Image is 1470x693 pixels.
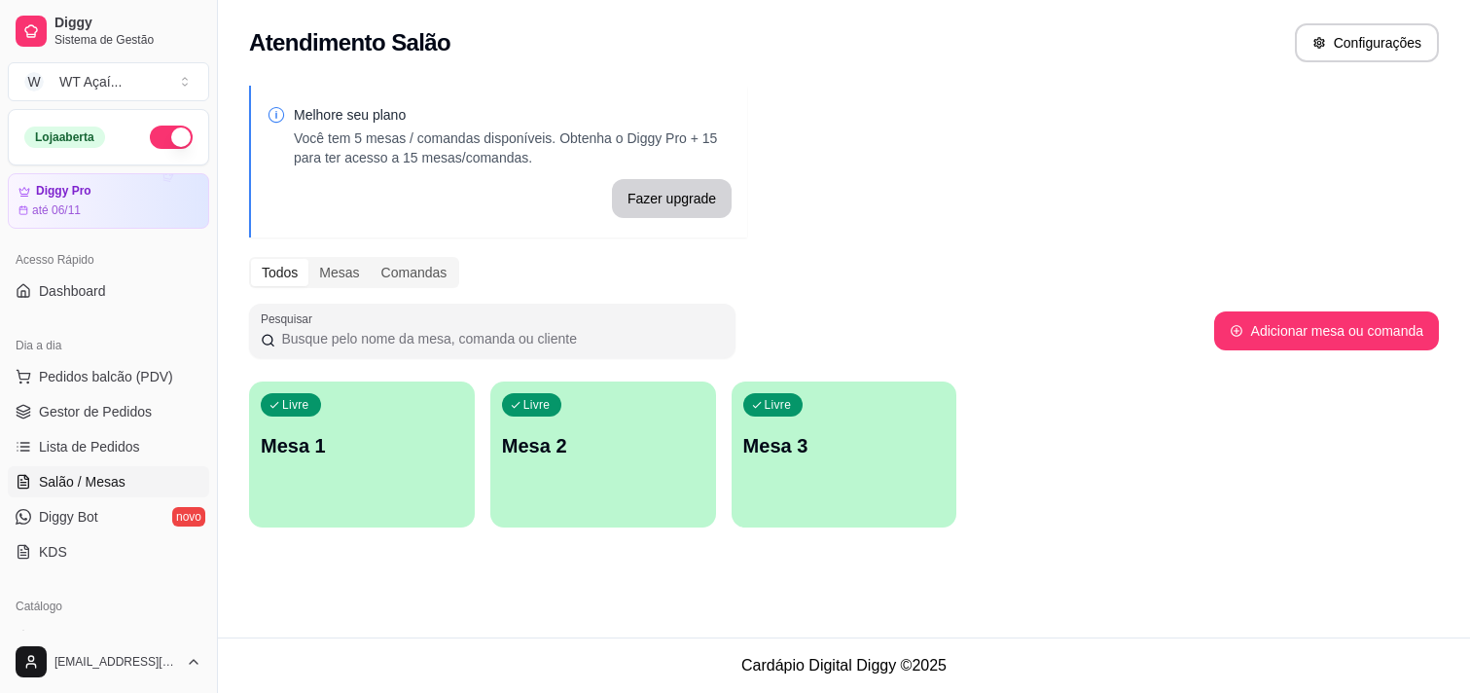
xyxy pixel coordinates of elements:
p: Melhore seu plano [294,105,732,125]
a: DiggySistema de Gestão [8,8,209,55]
span: W [24,72,44,91]
label: Pesquisar [261,310,319,327]
span: Salão / Mesas [39,472,125,492]
div: Comandas [371,259,458,286]
div: Dia a dia [8,330,209,361]
div: Loja aberta [24,127,105,148]
article: Diggy Pro [36,184,91,199]
button: [EMAIL_ADDRESS][DOMAIN_NAME] [8,638,209,685]
article: até 06/11 [32,202,81,218]
h2: Atendimento Salão [249,27,450,58]
span: Produtos [39,628,93,647]
span: Pedidos balcão (PDV) [39,367,173,386]
span: Diggy Bot [39,507,98,527]
footer: Cardápio Digital Diggy © 2025 [218,638,1470,693]
a: KDS [8,536,209,567]
span: KDS [39,542,67,562]
button: LivreMesa 1 [249,382,475,528]
button: Fazer upgrade [612,179,732,218]
p: Mesa 1 [261,432,463,459]
button: Pedidos balcão (PDV) [8,361,209,392]
button: Select a team [8,62,209,101]
span: Diggy [54,15,201,32]
span: [EMAIL_ADDRESS][DOMAIN_NAME] [54,654,178,670]
a: Diggy Botnovo [8,501,209,532]
button: Adicionar mesa ou comanda [1214,311,1439,350]
a: Dashboard [8,275,209,307]
a: Salão / Mesas [8,466,209,497]
p: Mesa 3 [743,432,946,459]
span: Lista de Pedidos [39,437,140,456]
p: Livre [282,397,309,413]
a: Gestor de Pedidos [8,396,209,427]
a: Lista de Pedidos [8,431,209,462]
input: Pesquisar [275,329,724,348]
div: Acesso Rápido [8,244,209,275]
p: Livre [765,397,792,413]
div: Mesas [308,259,370,286]
p: Mesa 2 [502,432,704,459]
div: Todos [251,259,308,286]
button: Alterar Status [150,126,193,149]
div: WT Açaí ... [59,72,122,91]
span: Gestor de Pedidos [39,402,152,421]
p: Você tem 5 mesas / comandas disponíveis. Obtenha o Diggy Pro + 15 para ter acesso a 15 mesas/coma... [294,128,732,167]
button: Configurações [1295,23,1439,62]
p: Livre [523,397,551,413]
div: Catálogo [8,591,209,622]
span: Dashboard [39,281,106,301]
button: LivreMesa 3 [732,382,957,528]
span: Sistema de Gestão [54,32,201,48]
button: LivreMesa 2 [490,382,716,528]
a: Diggy Proaté 06/11 [8,173,209,229]
a: Produtos [8,622,209,653]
